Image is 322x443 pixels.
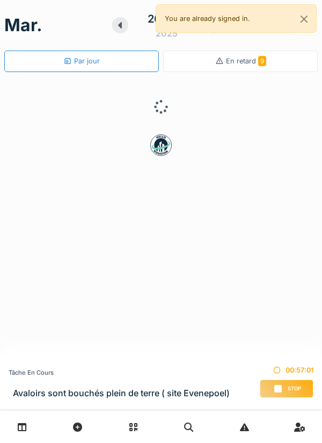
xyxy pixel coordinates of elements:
[156,27,178,40] div: 2025
[258,56,266,66] span: 9
[4,15,42,35] h1: mar.
[148,11,186,27] div: 26 août
[260,365,313,375] div: 00:57:01
[226,57,266,65] span: En retard
[63,56,100,66] div: Par jour
[9,368,230,377] div: Tâche en cours
[156,4,317,33] div: You are already signed in.
[13,388,230,398] h3: Avaloirs sont bouchés plein de terre ( site Evenepoel)
[292,5,316,33] button: Close
[288,385,301,392] span: Stop
[150,134,172,156] img: badge-BVDL4wpA.svg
